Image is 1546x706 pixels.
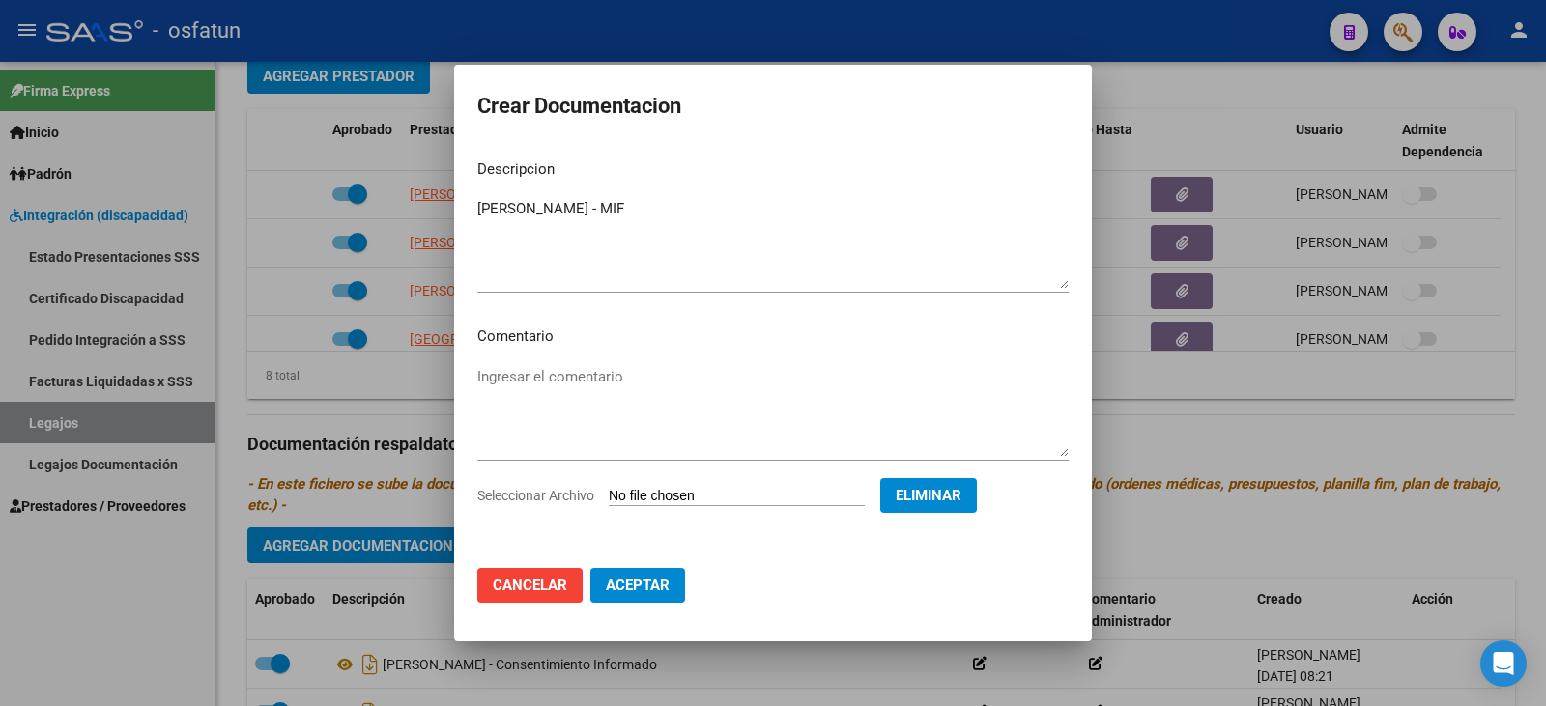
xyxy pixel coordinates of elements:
button: Eliminar [880,478,977,513]
span: Cancelar [493,577,567,594]
p: Comentario [477,325,1069,348]
h2: Crear Documentacion [477,88,1069,125]
button: Cancelar [477,568,583,603]
span: Seleccionar Archivo [477,488,594,503]
div: Open Intercom Messenger [1480,640,1527,687]
span: Aceptar [606,577,670,594]
button: Aceptar [590,568,685,603]
span: Eliminar [896,487,961,504]
p: Descripcion [477,158,1069,181]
